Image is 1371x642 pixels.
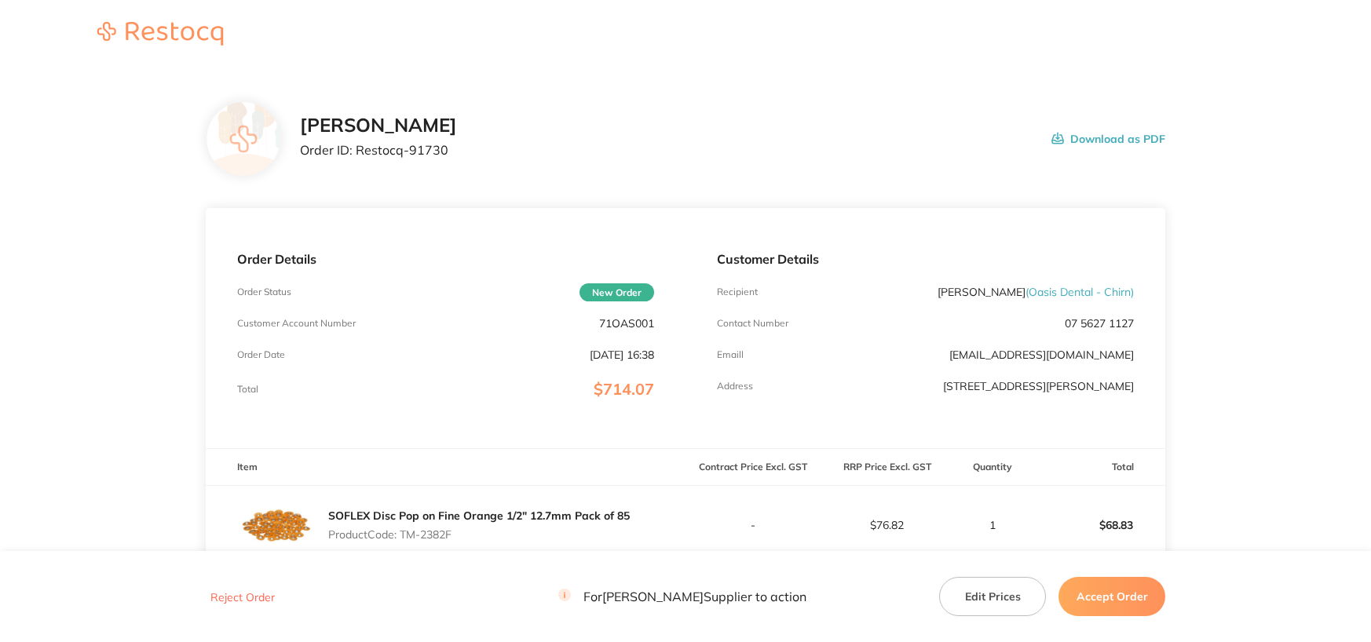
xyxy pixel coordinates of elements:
[82,22,239,48] a: Restocq logo
[1065,317,1134,330] p: 07 5627 1127
[300,115,457,137] h2: [PERSON_NAME]
[579,283,654,301] span: New Order
[717,286,758,297] p: Recipient
[206,449,685,486] th: Item
[590,348,654,361] p: [DATE] 16:38
[939,577,1046,616] button: Edit Prices
[1026,285,1134,299] span: ( Oasis Dental - Chirn )
[599,317,654,330] p: 71OAS001
[954,449,1031,486] th: Quantity
[237,349,285,360] p: Order Date
[686,519,819,531] p: -
[237,318,356,329] p: Customer Account Number
[237,252,654,266] p: Order Details
[1032,506,1164,544] p: $68.83
[938,286,1134,298] p: [PERSON_NAME]
[558,589,806,604] p: For [PERSON_NAME] Supplier to action
[955,519,1030,531] p: 1
[1031,449,1165,486] th: Total
[206,590,280,604] button: Reject Order
[717,349,744,360] p: Emaill
[717,318,788,329] p: Contact Number
[1051,115,1165,163] button: Download as PDF
[300,143,457,157] p: Order ID: Restocq- 91730
[237,286,291,297] p: Order Status
[943,380,1134,392] p: [STREET_ADDRESS][PERSON_NAME]
[594,379,654,399] span: $714.07
[717,252,1134,266] p: Customer Details
[82,22,239,46] img: Restocq logo
[328,528,630,541] p: Product Code: TM-2382F
[821,519,953,531] p: $76.82
[237,384,258,395] p: Total
[685,449,820,486] th: Contract Price Excl. GST
[237,486,316,564] img: c3V1ODRpYg
[717,381,753,392] p: Address
[1058,577,1165,616] button: Accept Order
[820,449,954,486] th: RRP Price Excl. GST
[949,348,1134,362] a: [EMAIL_ADDRESS][DOMAIN_NAME]
[328,509,630,523] a: SOFLEX Disc Pop on Fine Orange 1/2" 12.7mm Pack of 85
